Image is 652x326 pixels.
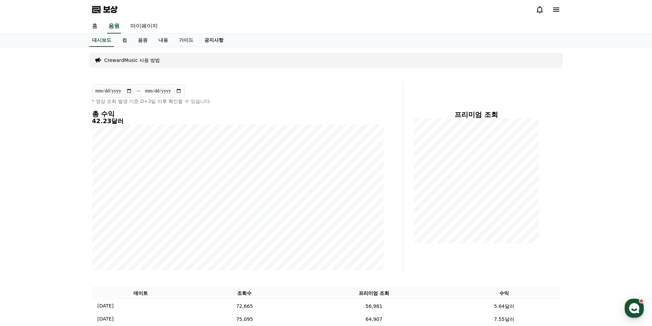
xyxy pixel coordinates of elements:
font: 72,665 [236,303,253,309]
font: 수익 [499,290,509,296]
font: 64,907 [366,316,382,322]
a: 마이페이지 [125,19,163,34]
font: 조회수 [237,290,252,296]
a: 가이드 [174,34,199,47]
font: 보상 [103,5,117,14]
a: 홈 [2,217,45,234]
a: 음원 [132,34,153,47]
a: 컴 [117,34,132,47]
font: [DATE] [98,316,114,322]
font: 75,095 [236,316,253,322]
a: 대화 [45,217,88,234]
a: 대시보드 [89,34,114,47]
a: 음원 [107,19,121,34]
font: [DATE] [98,303,114,309]
span: 홈 [22,227,26,233]
a: 내용 [153,34,174,47]
font: 가이드 [179,37,193,43]
font: 5.64달러 [494,303,514,309]
font: 컴 [122,37,127,43]
font: 내용 [158,37,168,43]
span: 대화 [63,227,71,233]
span: 설정 [106,227,114,233]
font: 7.55달러 [494,316,514,322]
font: 음원 [138,37,148,43]
font: 데이트 [133,290,148,296]
font: 프리미엄 조회 [455,110,498,119]
a: 홈 [87,19,103,34]
a: 공지사항 [199,34,229,47]
font: 프리미엄 조회 [359,290,389,296]
font: 공지사항 [204,37,223,43]
a: 보상 [92,4,117,15]
font: 56,981 [366,303,382,309]
font: 홈 [92,23,98,29]
a: CrewardMusic 사용 방법 [104,57,160,64]
font: 마이페이지 [130,23,158,29]
font: 총 수익 [92,110,115,118]
a: 설정 [88,217,131,234]
font: ~ [136,88,141,94]
font: 42.23달러 [92,117,124,125]
font: * 영상 조회 발생 기준 D+3일 이후 확인할 수 있습니다. [92,99,212,104]
font: 음원 [108,23,119,29]
font: 대시보드 [92,37,111,43]
font: CrewardMusic 사용 방법 [104,57,160,63]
